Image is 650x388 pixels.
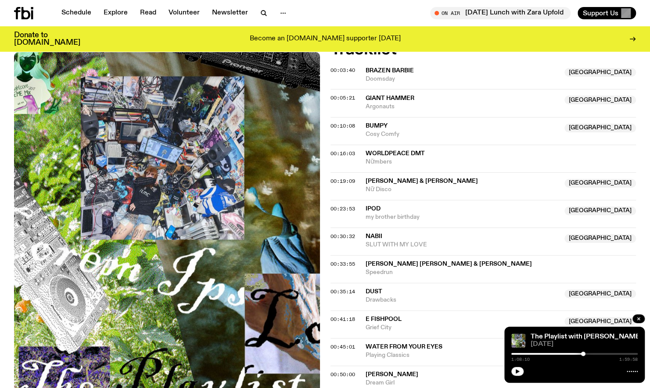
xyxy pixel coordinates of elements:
span: [PERSON_NAME] [366,371,418,377]
span: 00:45:01 [330,343,355,350]
button: 00:45:01 [330,345,355,349]
span: Worldpeace DMT [366,150,425,157]
span: [PERSON_NAME] & [PERSON_NAME] [366,178,478,184]
button: 00:23:53 [330,206,355,211]
span: Argonauts [366,103,560,111]
span: [GEOGRAPHIC_DATA] [564,124,636,132]
span: Bumpy [366,123,388,129]
span: [GEOGRAPHIC_DATA] [564,206,636,215]
a: Read [135,7,162,19]
span: 00:16:03 [330,150,355,157]
span: 00:23:53 [330,205,355,212]
span: Dream Girl [366,379,636,387]
span: 00:19:09 [330,178,355,185]
span: [GEOGRAPHIC_DATA] [564,179,636,188]
button: 00:19:09 [330,179,355,184]
span: my brother birthday [366,213,560,221]
span: [GEOGRAPHIC_DATA] [564,317,636,326]
span: Dust [366,288,382,295]
span: Brazen Barbie [366,68,414,74]
span: Nữmbers [366,158,636,166]
span: [GEOGRAPHIC_DATA] [564,234,636,243]
button: 00:33:55 [330,262,355,267]
span: Speedrun [366,268,636,277]
a: Newsletter [207,7,253,19]
span: Water From Your Eyes [366,344,442,350]
span: 00:03:40 [330,67,355,74]
span: 00:30:32 [330,233,355,240]
button: 00:03:40 [330,68,355,73]
span: [GEOGRAPHIC_DATA] [564,96,636,104]
span: iPod [366,206,381,212]
span: 00:33:55 [330,260,355,267]
span: Cosy Comfy [366,130,560,139]
span: SLUT WITH MY LOVE [366,241,560,249]
span: nabii [366,233,382,239]
button: 00:41:18 [330,317,355,322]
h2: Tracklist [330,42,636,57]
span: Doomsday [366,75,560,83]
span: 00:41:18 [330,316,355,323]
span: Tune in live [440,10,566,16]
a: Explore [98,7,133,19]
button: 00:35:14 [330,289,355,294]
span: 00:50:00 [330,371,355,378]
button: 00:16:03 [330,151,355,156]
span: Giant Hammer [366,95,414,101]
p: Become an [DOMAIN_NAME] supporter [DATE] [250,35,401,43]
span: Nữ Disco [366,185,560,194]
span: e fishpool [366,316,402,322]
span: Grief City [366,324,560,332]
button: 00:05:21 [330,96,355,100]
span: 1:59:58 [619,357,638,362]
span: 1:08:10 [511,357,530,362]
span: 00:10:08 [330,122,355,129]
button: 00:50:00 [330,372,355,377]
span: [GEOGRAPHIC_DATA] [564,68,636,77]
span: 00:05:21 [330,94,355,101]
span: 00:35:14 [330,288,355,295]
span: [DATE] [531,341,638,348]
a: Schedule [56,7,97,19]
button: On Air[DATE] Lunch with Zara Upfold [430,7,571,19]
button: 00:10:08 [330,124,355,128]
span: [PERSON_NAME] [PERSON_NAME] & [PERSON_NAME] [366,261,532,267]
span: Support Us [583,9,618,17]
a: Volunteer [163,7,205,19]
span: Drawbacks [366,296,560,304]
span: Playing Classics [366,351,636,360]
span: [GEOGRAPHIC_DATA] [564,289,636,298]
h3: Donate to [DOMAIN_NAME] [14,32,80,46]
button: Support Us [578,7,636,19]
button: 00:30:32 [330,234,355,239]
